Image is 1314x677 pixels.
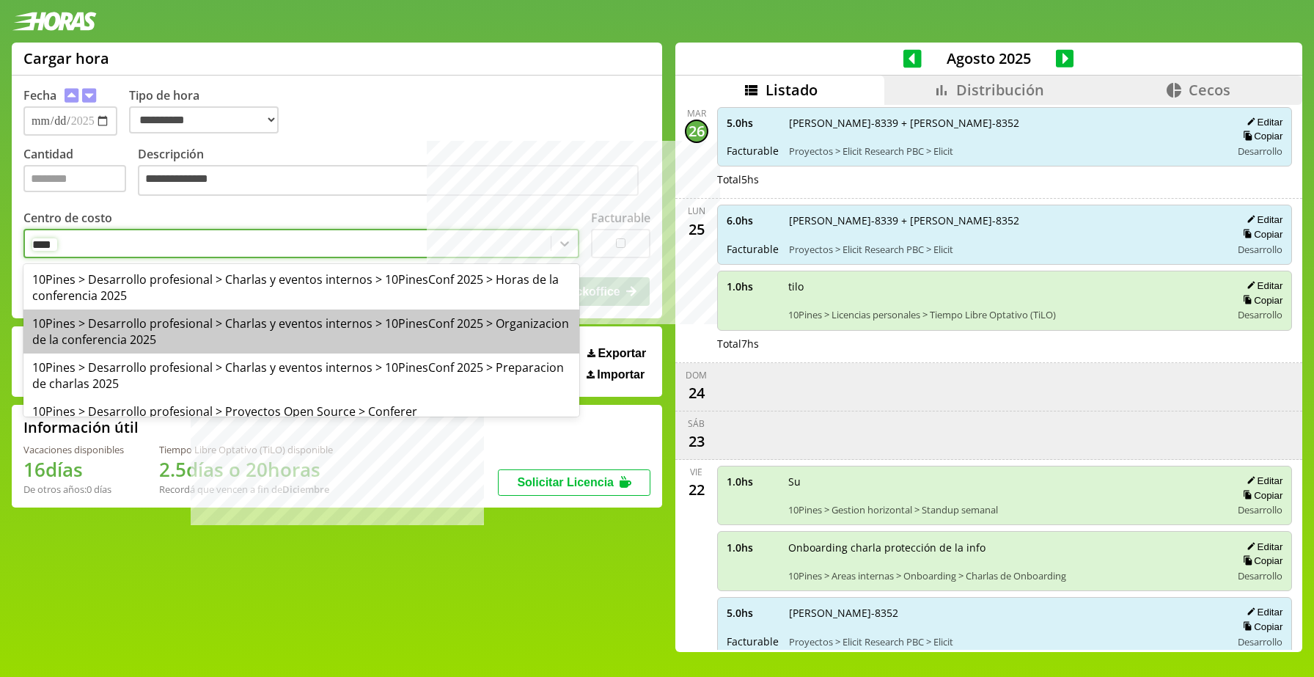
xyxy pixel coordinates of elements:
button: Exportar [583,346,650,361]
img: logotipo [12,12,97,31]
span: Exportar [598,347,646,360]
h2: Información útil [23,417,139,437]
span: tilo [788,279,1222,293]
div: vie [690,466,702,478]
h1: 16 días [23,456,124,483]
textarea: Descripción [138,165,639,196]
button: Copiar [1238,555,1282,567]
button: Editar [1242,279,1282,292]
span: Desarrollo [1238,308,1282,321]
button: Editar [1242,606,1282,618]
span: Distribución [956,80,1044,100]
span: Desarrollo [1238,569,1282,582]
div: Total 7 hs [717,337,1293,351]
span: Desarrollo [1238,243,1282,256]
button: Copiar [1238,621,1282,633]
span: Desarrollo [1238,144,1282,158]
span: Onboarding charla protección de la info [788,541,1222,555]
div: 10Pines > Desarrollo profesional > Charlas y eventos internos > 10PinesConf 2025 > Horas de la co... [23,266,579,310]
span: [PERSON_NAME]-8339 + [PERSON_NAME]-8352 [789,116,1222,130]
div: 10Pines > Desarrollo profesional > Proyectos Open Source > Conferer [23,398,579,425]
button: Copiar [1238,228,1282,241]
span: 5.0 hs [727,606,779,620]
div: Vacaciones disponibles [23,443,124,456]
div: 26 [685,120,708,143]
div: sáb [688,417,705,430]
label: Descripción [138,146,650,200]
span: Importar [597,368,645,381]
span: 10Pines > Areas internas > Onboarding > Charlas de Onboarding [788,569,1222,582]
div: scrollable content [675,105,1302,650]
label: Fecha [23,87,56,103]
span: Proyectos > Elicit Research PBC > Elicit [789,243,1222,256]
div: lun [688,205,705,217]
button: Editar [1242,475,1282,487]
div: Tiempo Libre Optativo (TiLO) disponible [159,443,333,456]
span: 10Pines > Gestion horizontal > Standup semanal [788,503,1222,516]
button: Copiar [1238,130,1282,142]
input: Cantidad [23,165,126,192]
div: mar [687,107,706,120]
span: [PERSON_NAME]-8352 [789,606,1222,620]
select: Tipo de hora [129,106,279,133]
span: 10Pines > Licencias personales > Tiempo Libre Optativo (TiLO) [788,308,1222,321]
div: 10Pines > Desarrollo profesional > Charlas y eventos internos > 10PinesConf 2025 > Preparacion de... [23,354,579,398]
h1: Cargar hora [23,48,109,68]
span: 1.0 hs [727,475,778,488]
button: Editar [1242,116,1282,128]
div: 22 [685,478,708,502]
div: Total 5 hs [717,172,1293,186]
div: 10Pines > Desarrollo profesional > Charlas y eventos internos > 10PinesConf 2025 > Organizacion d... [23,310,579,354]
button: Editar [1242,541,1282,553]
span: Solicitar Licencia [517,476,614,488]
span: [PERSON_NAME]-8339 + [PERSON_NAME]-8352 [789,213,1222,227]
span: Facturable [727,634,779,648]
h1: 2.5 días o 20 horas [159,456,333,483]
span: 5.0 hs [727,116,779,130]
span: Proyectos > Elicit Research PBC > Elicit [789,144,1222,158]
div: De otros años: 0 días [23,483,124,496]
span: Facturable [727,242,779,256]
label: Centro de costo [23,210,112,226]
div: Recordá que vencen a fin de [159,483,333,496]
button: Solicitar Licencia [498,469,650,496]
span: Desarrollo [1238,635,1282,648]
button: Copiar [1238,489,1282,502]
span: 1.0 hs [727,279,778,293]
div: 23 [685,430,708,453]
span: 6.0 hs [727,213,779,227]
button: Copiar [1238,294,1282,307]
span: Desarrollo [1238,503,1282,516]
span: Facturable [727,144,779,158]
b: Diciembre [282,483,329,496]
div: 25 [685,217,708,241]
span: Agosto 2025 [922,48,1056,68]
span: Su [788,475,1222,488]
span: Proyectos > Elicit Research PBC > Elicit [789,635,1222,648]
label: Cantidad [23,146,138,200]
label: Tipo de hora [129,87,290,136]
span: Cecos [1189,80,1230,100]
span: Listado [766,80,818,100]
label: Facturable [591,210,650,226]
button: Editar [1242,213,1282,226]
span: 1.0 hs [727,541,778,555]
div: 24 [685,381,708,405]
div: dom [686,369,707,381]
